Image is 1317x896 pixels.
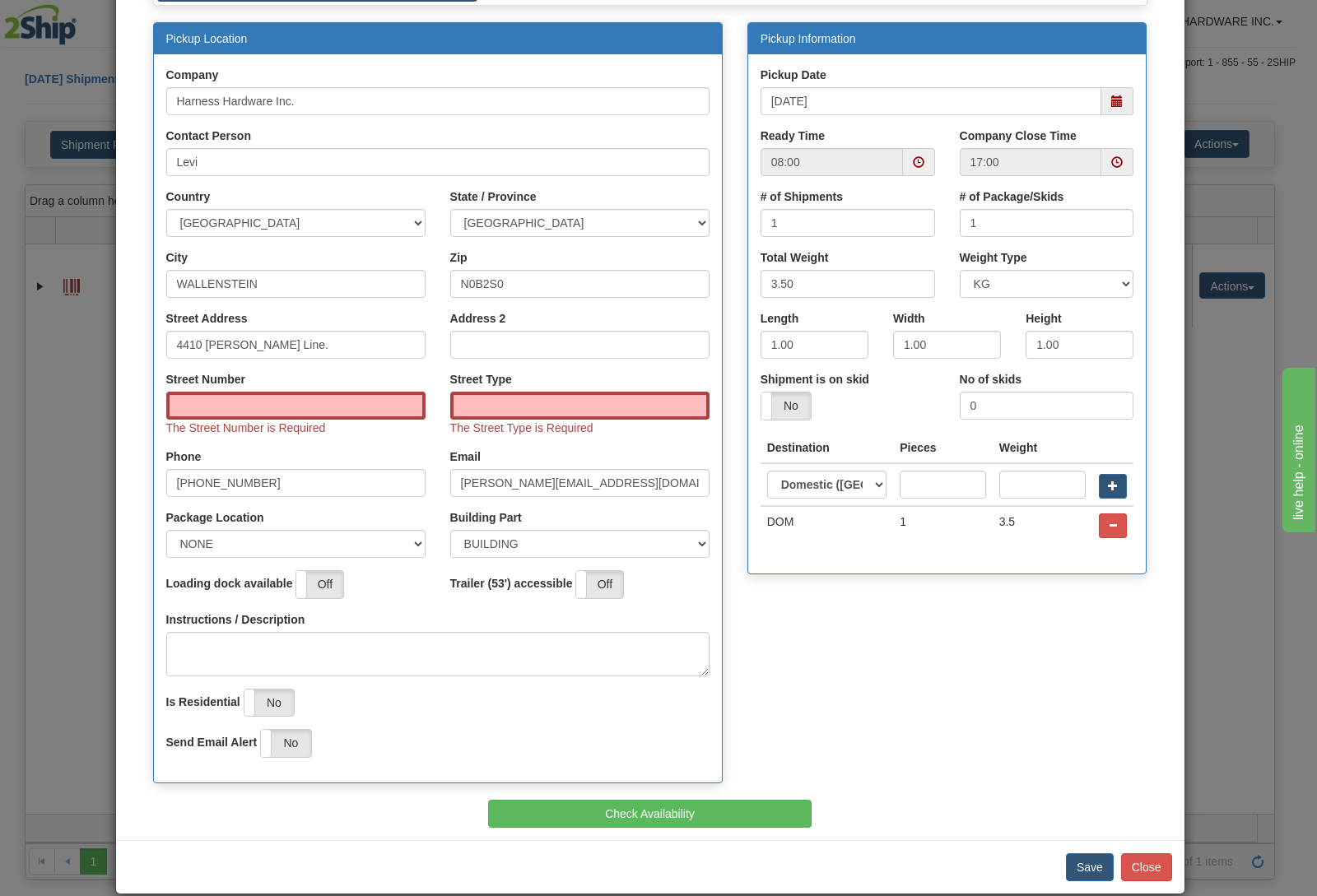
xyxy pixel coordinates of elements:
label: Width [893,310,925,327]
label: No [244,689,295,717]
label: Total Weight [761,249,829,266]
label: Street Address [166,310,248,327]
label: Country [166,188,211,205]
label: Loading dock available [166,575,293,592]
label: Shipment is on skid [761,371,869,388]
iframe: chat widget [1279,364,1315,532]
label: # of Shipments [761,188,843,205]
td: 3.5 [993,506,1093,545]
label: Street Type [450,371,512,388]
label: Building Part [450,509,522,526]
label: Company Close Time [960,128,1077,144]
label: # of Package/Skids [960,188,1064,205]
label: Send Email Alert [166,734,258,750]
label: State / Province [450,188,537,205]
label: Address 2 [450,310,506,327]
td: 1 [893,506,992,545]
span: The Street Number is Required [166,421,326,434]
label: Ready Time [761,128,825,144]
label: Email [450,448,481,465]
label: Pickup Date [761,67,826,83]
label: Package Location [166,509,264,526]
div: live help - online [12,10,152,30]
label: Off [576,571,623,598]
button: Check Availability [488,800,812,828]
label: Zip [450,249,468,266]
label: Weight Type [960,249,1027,266]
label: No of skids [960,371,1021,388]
label: Contact Person [166,128,251,144]
label: Instructions / Description [166,611,305,628]
label: Street Number [166,371,245,388]
label: No [761,392,812,420]
label: Length [761,310,799,327]
th: Pieces [893,433,992,463]
a: Pickup Information [761,32,856,45]
span: The Street Type is Required [450,421,593,434]
td: DOM [761,506,894,545]
button: Close [1121,853,1172,881]
label: No [261,730,311,757]
th: Destination [761,433,894,463]
label: Trailer (53') accessible [450,575,573,592]
label: Company [166,67,219,83]
label: Height [1026,310,1062,327]
label: Is Residential [166,694,240,710]
button: Save [1066,853,1114,881]
label: Off [296,571,343,598]
th: Weight [993,433,1093,463]
label: Phone [166,448,202,465]
label: City [166,249,188,266]
a: Pickup Location [166,32,248,45]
